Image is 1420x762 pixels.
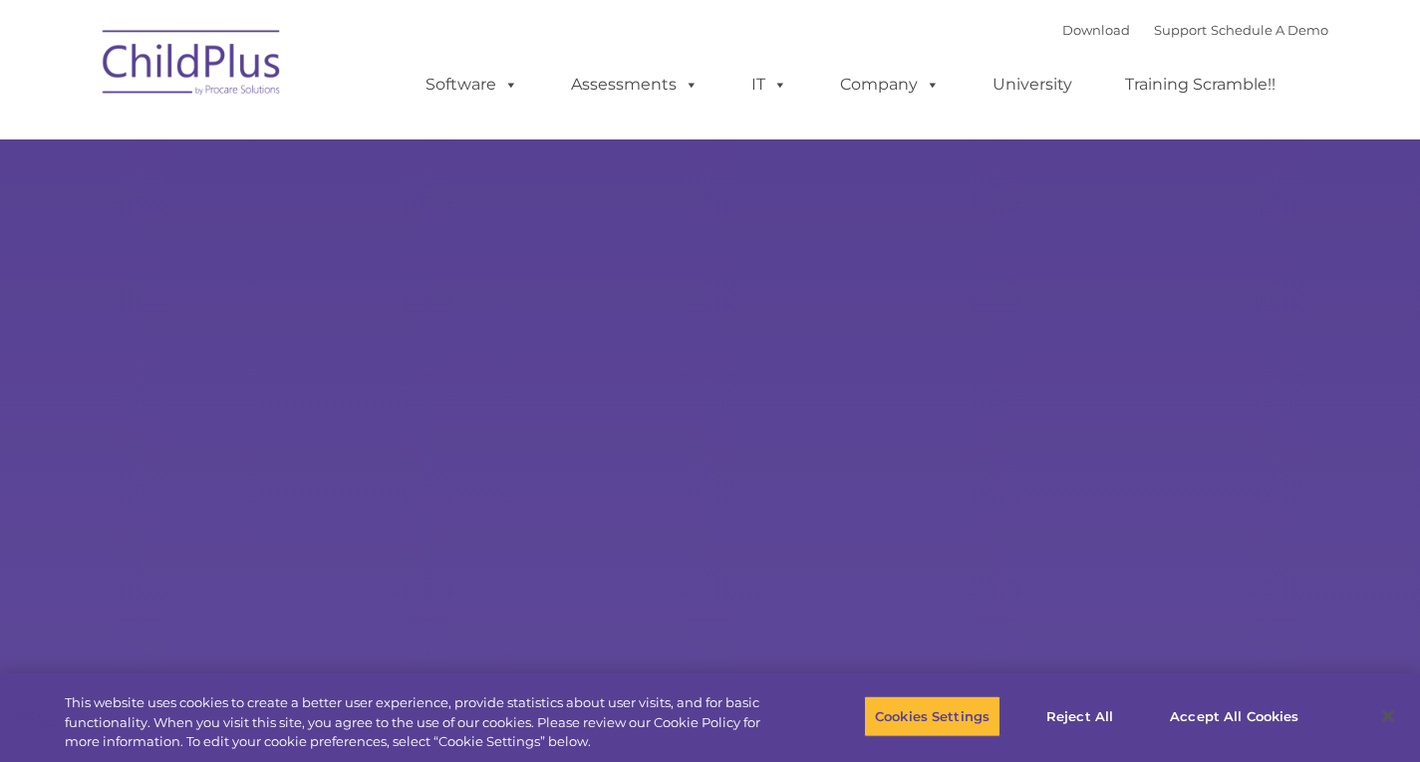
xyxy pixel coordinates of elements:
[820,65,960,105] a: Company
[1366,694,1410,738] button: Close
[1211,22,1328,38] a: Schedule A Demo
[1062,22,1130,38] a: Download
[93,16,292,116] img: ChildPlus by Procare Solutions
[1062,22,1328,38] font: |
[406,65,538,105] a: Software
[973,65,1092,105] a: University
[864,695,1000,737] button: Cookies Settings
[1159,695,1309,737] button: Accept All Cookies
[65,693,781,752] div: This website uses cookies to create a better user experience, provide statistics about user visit...
[1017,695,1142,737] button: Reject All
[1154,22,1207,38] a: Support
[731,65,807,105] a: IT
[551,65,718,105] a: Assessments
[1105,65,1295,105] a: Training Scramble!!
